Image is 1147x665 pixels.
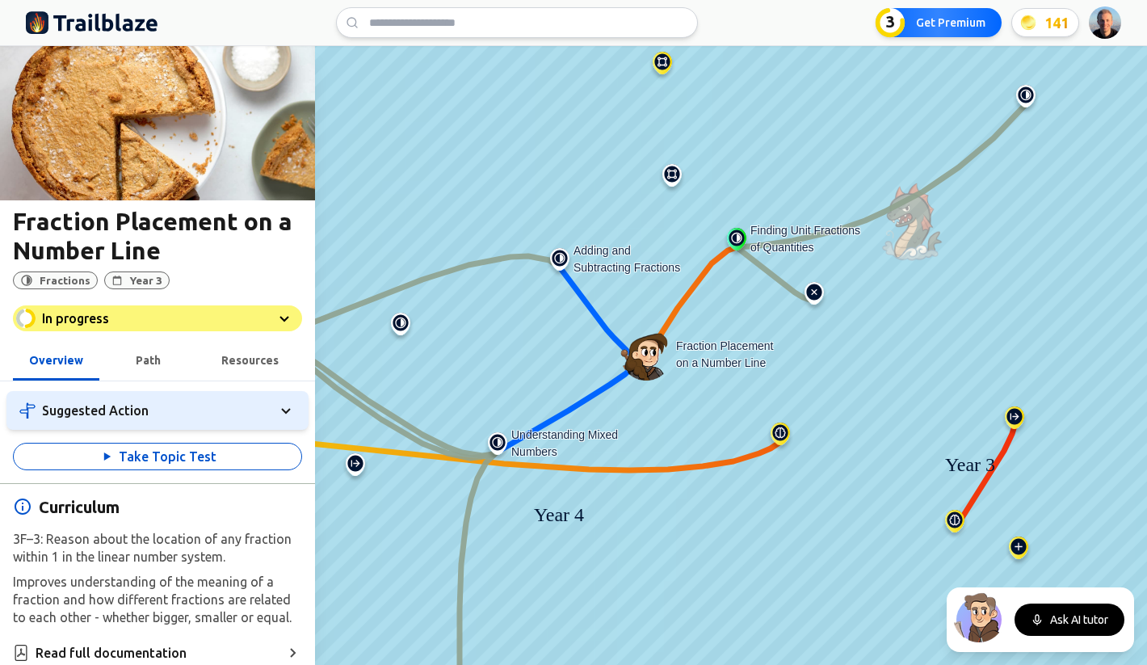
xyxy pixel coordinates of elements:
button: 3Get Premium [876,8,1002,37]
span: Path [136,354,161,367]
img: Dividing Thousands into Equal Parts [342,453,368,482]
span: In progress [42,311,109,326]
img: Writing and Interpreting Fractions [1013,85,1039,114]
img: Drawing and Analyzing Polygons [649,52,675,81]
span: Resources [221,354,279,367]
img: Finding Unit Fractions of Quantities [724,228,750,257]
span: 141 [1044,11,1069,34]
img: ACg8ocLVxQ1Wu2T8akHoeqeZjBgdDgA07w1zwGNtHwoELAzSpgfDD1gg=s96-c [1089,6,1121,39]
div: Year 3 [930,450,1010,479]
div: Year 4 [519,500,599,529]
img: In Progress Icon [16,309,36,328]
button: Take Topic Test [13,443,302,470]
img: Identifying Right Angles in Shapes [659,164,685,193]
span: Overview [29,354,83,367]
img: Understanding Mixed Numbers [485,432,510,461]
button: Ask AI tutor [1015,604,1124,636]
span: Year 3 [130,275,162,287]
img: Converting Mixed and Improper Fractions [388,313,414,342]
span: Fractions [40,275,90,287]
img: North [953,591,1005,642]
h1: Fraction Placement on a Number Line [13,207,302,265]
span: Read full documentation [36,643,187,663]
img: Scaling Number Facts by 10 [942,510,968,539]
div: 3F–3: Reason about the location of any fraction within 1 in the linear number system. Improves un... [13,530,302,627]
span: Suggested Action [42,403,149,418]
button: Fractions [13,271,98,289]
div: Year 4 [519,500,599,524]
img: Columnar Addition and Subtraction [1006,537,1031,566]
img: Solving Contextual Math Problems [801,282,827,311]
div: Year 3 [930,450,1010,474]
img: Adding and Subtracting Fractions [547,248,573,277]
img: Multiplication and Division Fact Mastery [767,423,793,452]
img: Trailblaze Education Logo [26,10,158,36]
img: Fraction Placement on a Number Line [620,329,672,381]
button: Suggested Action [6,391,309,430]
span: Curriculum [39,497,120,517]
button: Year 3 [104,271,170,289]
img: Decomposing Three-digit Numbers [1002,406,1027,436]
